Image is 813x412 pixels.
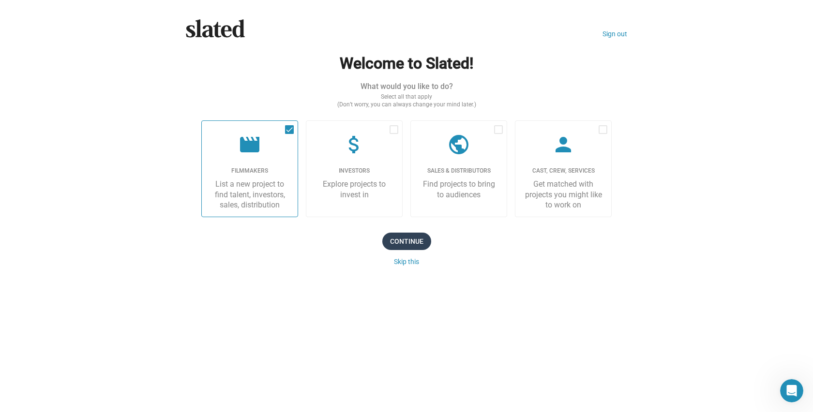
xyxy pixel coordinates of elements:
[314,167,394,175] div: Investors
[314,179,394,200] div: Explore projects to invest in
[343,133,366,156] mat-icon: attach_money
[419,179,499,200] div: Find projects to bring to audiences
[780,379,803,402] iframe: Intercom live chat
[201,53,612,74] h2: Welcome to Slated!
[447,133,470,156] mat-icon: public
[523,167,603,175] div: Cast, Crew, Services
[210,179,290,210] div: List a new project to find talent, investors, sales, distribution
[523,179,603,210] div: Get matched with projects you might like to work on
[602,30,627,38] a: Sign out
[210,167,290,175] div: Filmmakers
[419,167,499,175] div: Sales & Distributors
[394,258,419,265] button: Cancel investor application
[382,233,431,250] button: Continue
[201,81,612,91] div: What would you like to do?
[201,93,612,109] div: Select all that apply (Don’t worry, you can always change your mind later.)
[552,133,575,156] mat-icon: person
[238,133,261,156] mat-icon: movie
